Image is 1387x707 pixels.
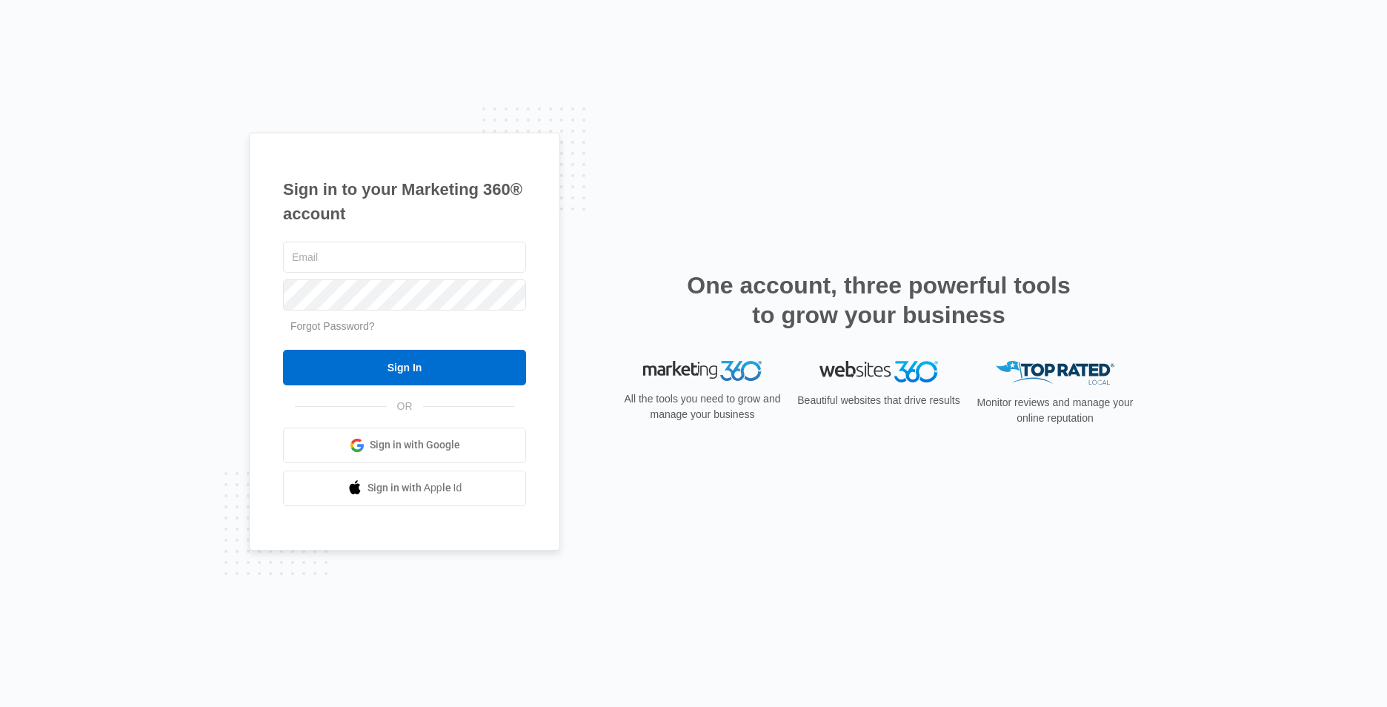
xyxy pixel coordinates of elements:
span: Sign in with Google [370,437,460,453]
p: Monitor reviews and manage your online reputation [972,395,1138,426]
p: Beautiful websites that drive results [796,393,962,408]
h2: One account, three powerful tools to grow your business [682,270,1075,330]
input: Email [283,242,526,273]
a: Sign in with Apple Id [283,471,526,506]
a: Forgot Password? [290,320,375,332]
span: OR [387,399,423,414]
span: Sign in with Apple Id [367,480,462,496]
img: Websites 360 [819,361,938,382]
img: Marketing 360 [643,361,762,382]
a: Sign in with Google [283,428,526,463]
input: Sign In [283,350,526,385]
p: All the tools you need to grow and manage your business [619,391,785,422]
img: Top Rated Local [996,361,1114,385]
h1: Sign in to your Marketing 360® account [283,177,526,226]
